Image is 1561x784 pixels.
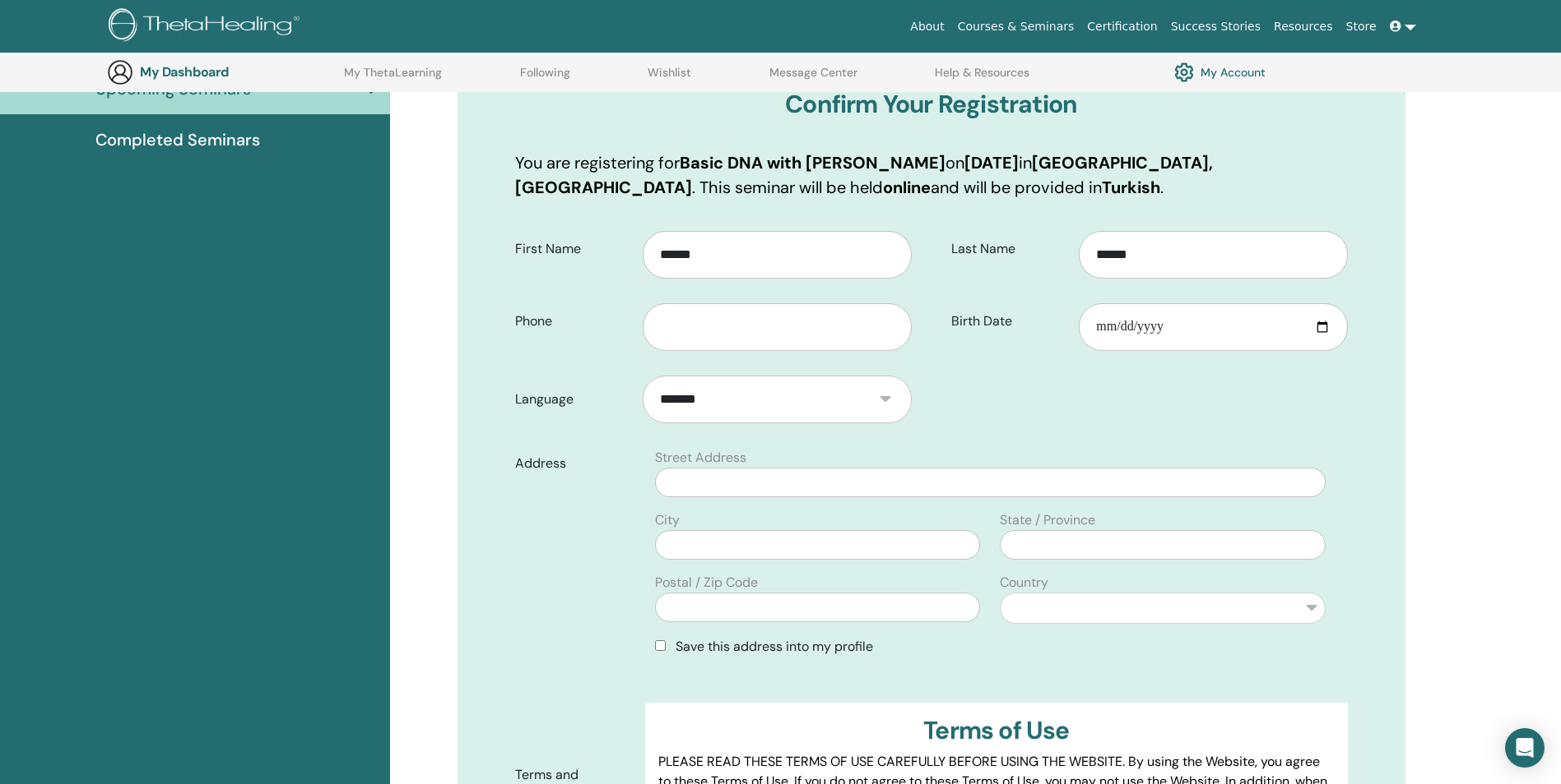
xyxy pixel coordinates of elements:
[503,306,643,337] label: Phone
[1102,177,1160,198] b: Turkish
[1267,12,1340,42] a: Resources
[1505,728,1545,768] div: Open Intercom Messenger
[935,66,1029,92] a: Help & Resources
[964,152,1019,173] b: [DATE]
[1340,12,1383,42] a: Store
[676,638,873,655] span: Save this address into my profile
[883,177,931,198] b: online
[1174,58,1266,86] a: My Account
[1164,12,1267,42] a: Success Stories
[503,384,643,415] label: Language
[648,66,691,92] a: Wishlist
[951,12,1081,42] a: Courses & Seminars
[1174,58,1194,86] img: cog.svg
[680,152,945,173] b: Basic DNA with [PERSON_NAME]
[904,12,950,42] a: About
[503,448,646,479] label: Address
[520,66,570,92] a: Following
[140,64,304,80] h3: My Dashboard
[1000,573,1048,593] label: Country
[1000,510,1095,530] label: State / Province
[769,66,857,92] a: Message Center
[344,66,442,92] a: My ThetaLearning
[655,448,746,468] label: Street Address
[515,152,1213,198] b: [GEOGRAPHIC_DATA], [GEOGRAPHIC_DATA]
[503,233,643,265] label: First Name
[939,306,1080,337] label: Birth Date
[109,8,305,45] img: logo.png
[655,573,758,593] label: Postal / Zip Code
[1080,12,1164,42] a: Certification
[107,59,133,85] img: generic-user-icon.jpg
[515,150,1348,200] p: You are registering for on in . This seminar will be held and will be provided in .
[515,90,1348,119] h3: Confirm Your Registration
[95,127,260,152] span: Completed Seminars
[655,510,680,530] label: City
[658,716,1334,745] h3: Terms of Use
[939,233,1080,265] label: Last Name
